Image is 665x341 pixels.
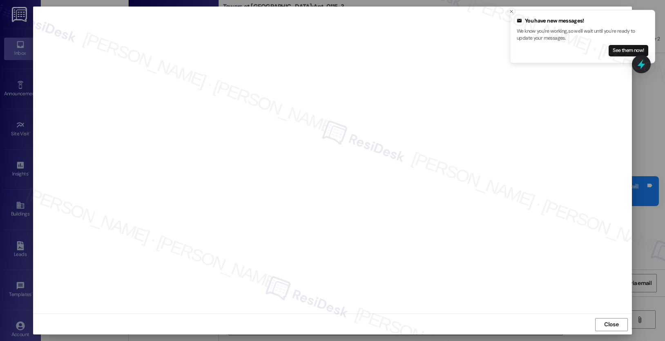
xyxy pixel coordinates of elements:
[37,11,627,310] iframe: retool
[517,17,648,25] div: You have new messages!
[517,28,648,42] p: We know you're working, so we'll wait until you're ready to update your messages.
[609,45,648,56] button: See them now!
[507,7,515,16] button: Close toast
[595,318,628,331] button: Close
[604,320,618,329] span: Close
